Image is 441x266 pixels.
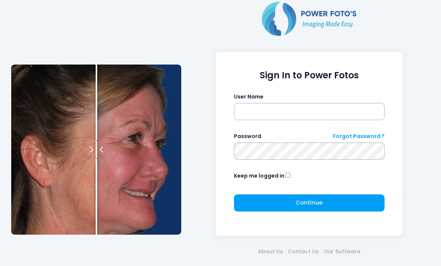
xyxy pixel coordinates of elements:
h1: Sign In to Power Fotos [234,70,385,81]
a: Our Software [321,248,363,256]
span: Continue [296,198,323,206]
label: User Name [234,93,263,101]
button: Continue [234,194,385,212]
label: Keep me logged in [234,172,284,180]
a: Forgot Password ? [333,132,385,140]
a: About Us [256,248,286,256]
label: Password [234,132,261,140]
a: Contact Us [286,248,321,256]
